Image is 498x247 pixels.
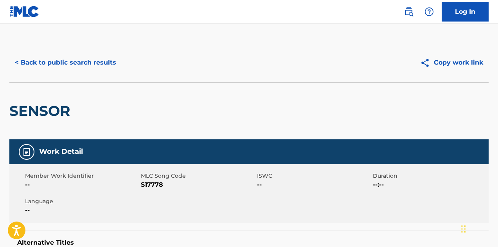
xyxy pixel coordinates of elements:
[404,7,414,16] img: search
[25,206,139,215] span: --
[17,239,481,247] h5: Alternative Titles
[141,172,255,180] span: MLC Song Code
[39,147,83,156] h5: Work Detail
[22,147,31,157] img: Work Detail
[415,53,489,72] button: Copy work link
[9,6,40,17] img: MLC Logo
[9,102,74,120] h2: SENSOR
[459,209,498,247] iframe: Chat Widget
[421,4,437,20] div: Help
[373,172,487,180] span: Duration
[373,180,487,189] span: --:--
[141,180,255,189] span: S17778
[424,7,434,16] img: help
[25,180,139,189] span: --
[25,172,139,180] span: Member Work Identifier
[461,217,466,241] div: Drag
[257,180,371,189] span: --
[25,197,139,206] span: Language
[257,172,371,180] span: ISWC
[9,53,122,72] button: < Back to public search results
[401,4,417,20] a: Public Search
[420,58,434,68] img: Copy work link
[442,2,489,22] a: Log In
